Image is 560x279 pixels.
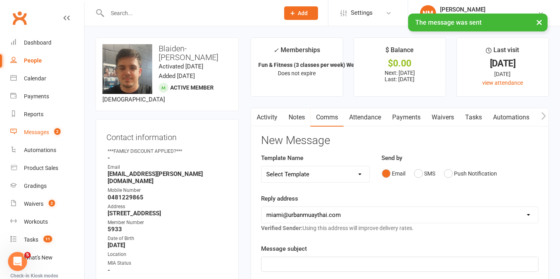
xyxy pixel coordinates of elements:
div: People [24,57,42,64]
div: Messages [24,129,49,135]
div: Mobile Number [108,187,228,194]
div: Email [108,164,228,171]
label: Reply address [261,194,298,203]
strong: - [108,267,228,274]
p: Next: [DATE] Last: [DATE] [361,70,438,82]
strong: 5933 [108,226,228,233]
a: Product Sales [10,159,84,177]
div: Calendar [24,75,46,82]
strong: - [108,154,228,162]
label: Send by [382,153,403,163]
time: Activated [DATE] [159,63,203,70]
a: Waivers [426,108,460,127]
div: Address [108,203,228,211]
div: $0.00 [361,59,438,68]
iframe: Intercom live chat [8,252,27,271]
div: Tasks [24,236,38,243]
div: Workouts [24,219,48,225]
span: Does not expire [278,70,316,76]
a: Attendance [344,108,387,127]
div: [DATE] [464,59,541,68]
button: × [532,14,546,31]
div: Payments [24,93,49,100]
span: Active member [170,84,214,91]
input: Search... [105,8,274,19]
div: ***FAMILY DISCOUNT APPLIED?*** [108,148,228,155]
div: Location [108,251,228,258]
a: Gradings [10,177,84,195]
a: What's New [10,249,84,267]
div: Waivers [24,201,43,207]
div: MIA Status [108,259,228,267]
h3: Contact information [106,130,228,142]
img: image1750671381.png [102,44,152,94]
strong: [STREET_ADDRESS] [108,210,228,217]
div: Date of Birth [108,235,228,242]
div: [DATE] [464,70,541,78]
div: Last visit [486,45,519,59]
div: Automations [24,147,56,153]
div: Member Number [108,219,228,226]
strong: Fun & Fitness (3 classes per week) Weekly... [258,62,369,68]
span: 11 [43,236,52,242]
span: 2 [54,128,61,135]
strong: 0481229865 [108,194,228,201]
div: Memberships [273,45,320,60]
div: Product Sales [24,165,58,171]
span: Settings [351,4,373,22]
a: Reports [10,105,84,123]
div: Dashboard [24,39,51,46]
a: Messages 2 [10,123,84,141]
label: Message subject [261,244,307,254]
div: Urban Muaythai - [GEOGRAPHIC_DATA] [440,13,538,20]
a: Automations [10,141,84,159]
button: Add [284,6,318,20]
div: What's New [24,254,53,261]
button: Email [382,166,406,181]
time: Added [DATE] [159,72,195,80]
div: Gradings [24,183,47,189]
div: [PERSON_NAME] [440,6,538,13]
h3: New Message [261,135,538,147]
div: $ Balance [386,45,414,59]
strong: Verified Sender: [261,225,303,231]
span: 2 [49,200,55,207]
a: Waivers 2 [10,195,84,213]
a: Clubworx [10,8,29,28]
button: SMS [414,166,436,181]
span: Using this address will improve delivery rates. [261,225,414,231]
a: Tasks [460,108,487,127]
a: Calendar [10,70,84,88]
a: Notes [283,108,310,127]
strong: [EMAIL_ADDRESS][PERSON_NAME][DOMAIN_NAME] [108,170,228,185]
label: Template Name [261,153,303,163]
div: Reports [24,111,43,117]
h3: Blaiden-[PERSON_NAME] [102,44,232,62]
span: [DEMOGRAPHIC_DATA] [102,96,165,103]
button: Push Notification [444,166,497,181]
a: Dashboard [10,34,84,52]
a: Activity [251,108,283,127]
a: Payments [387,108,426,127]
a: Automations [487,108,535,127]
a: Tasks 11 [10,231,84,249]
div: NM [420,5,436,21]
i: ✓ [273,47,279,54]
span: 5 [24,252,31,258]
a: People [10,52,84,70]
a: view attendance [482,80,523,86]
a: Payments [10,88,84,105]
a: Workouts [10,213,84,231]
div: The message was sent [408,14,548,31]
a: Comms [310,108,344,127]
strong: [DATE] [108,242,228,249]
span: Add [298,10,308,16]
